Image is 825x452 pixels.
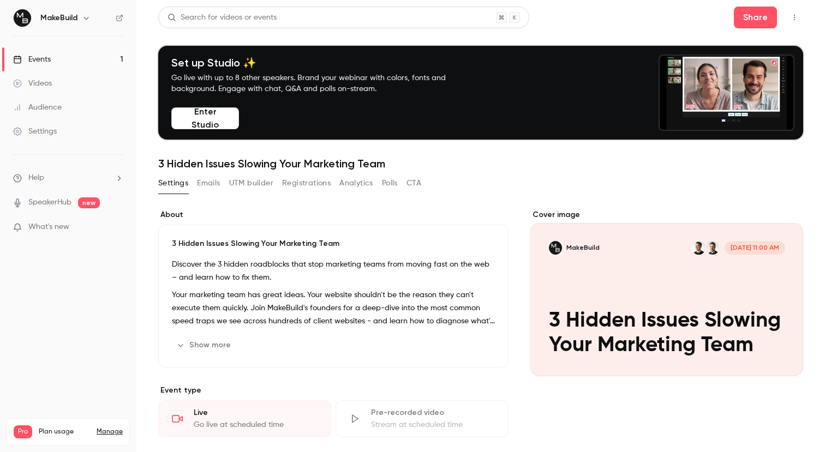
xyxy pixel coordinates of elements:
[13,54,51,65] div: Events
[194,407,318,418] div: Live
[171,56,471,69] h4: Set up Studio ✨
[171,107,239,129] button: Enter Studio
[97,427,123,436] a: Manage
[371,419,495,430] div: Stream at scheduled time
[158,174,188,192] button: Settings
[172,288,495,328] p: Your marketing team has great ideas. Your website shouldn't be the reason they can't execute them...
[168,12,277,23] div: Search for videos or events
[13,126,57,137] div: Settings
[339,174,373,192] button: Analytics
[172,258,495,284] p: Discover the 3 hidden roadblocks that stop marketing teams from moving fast on the web – and lear...
[382,174,398,192] button: Polls
[28,172,44,184] span: Help
[171,73,471,94] p: Go live with up to 8 other speakers. Brand your webinar with colors, fonts and background. Engage...
[158,400,331,437] div: LiveGo live at scheduled time
[13,78,52,89] div: Videos
[406,174,421,192] button: CTA
[13,172,123,184] li: help-dropdown-opener
[282,174,331,192] button: Registrations
[158,209,509,220] label: About
[336,400,509,437] div: Pre-recorded videoStream at scheduled time
[28,197,71,208] a: SpeakerHub
[194,419,318,430] div: Go live at scheduled time
[734,7,777,28] button: Share
[14,425,32,438] span: Pro
[39,427,90,436] span: Plan usage
[172,336,237,354] button: Show more
[28,221,69,233] span: What's new
[158,157,803,170] h1: 3 Hidden Issues Slowing Your Marketing Team
[40,13,77,23] h6: MakeBuild
[172,238,495,249] p: 3 Hidden Issues Slowing Your Marketing Team
[530,209,803,376] section: Cover image
[158,385,509,396] p: Event type
[371,407,495,418] div: Pre-recorded video
[78,197,100,208] span: new
[229,174,273,192] button: UTM builder
[530,209,803,220] label: Cover image
[197,174,220,192] button: Emails
[13,102,62,113] div: Audience
[14,9,31,27] img: MakeBuild
[110,222,123,232] iframe: Noticeable Trigger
